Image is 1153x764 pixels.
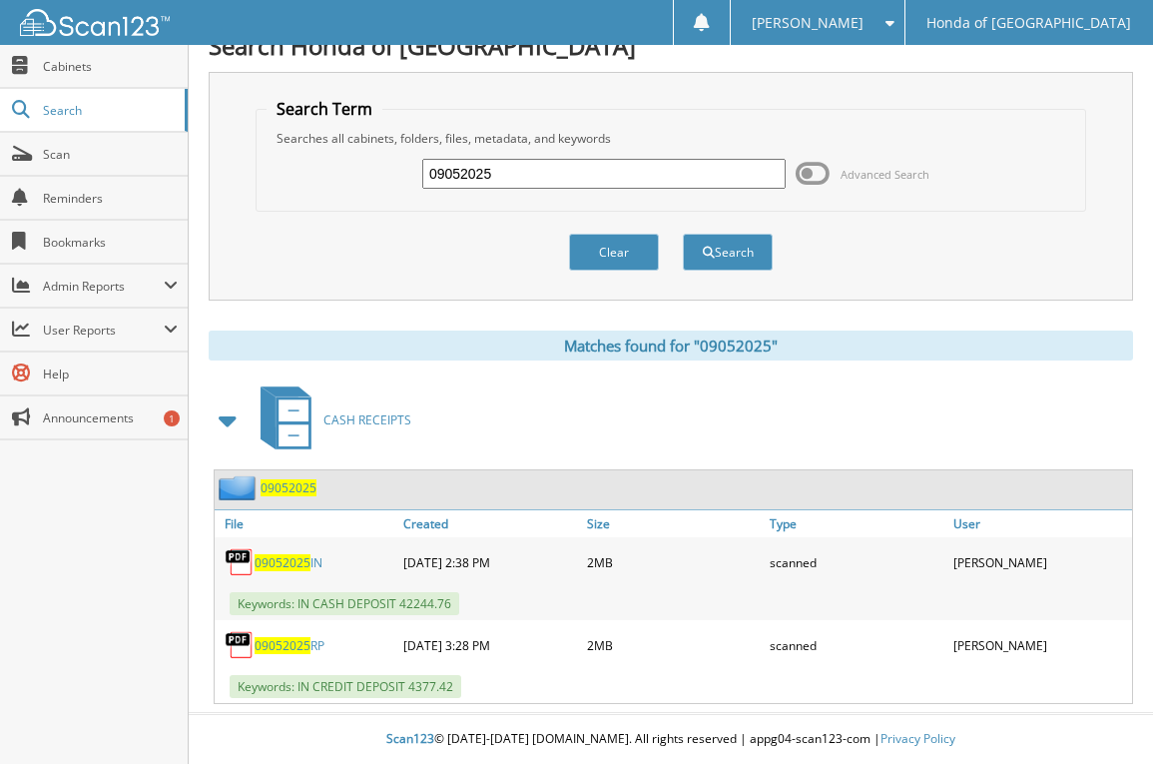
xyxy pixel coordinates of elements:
h1: Search Honda of [GEOGRAPHIC_DATA] [209,29,1133,62]
img: scan123-logo-white.svg [20,9,170,36]
a: 09052025 [261,479,316,496]
span: Honda of [GEOGRAPHIC_DATA] [926,17,1131,29]
span: 09052025 [255,637,310,654]
span: Scan123 [386,730,434,747]
a: User [948,510,1132,537]
span: Reminders [43,190,178,207]
span: Scan [43,146,178,163]
div: Searches all cabinets, folders, files, metadata, and keywords [267,130,1074,147]
span: Announcements [43,409,178,426]
div: © [DATE]-[DATE] [DOMAIN_NAME]. All rights reserved | appg04-scan123-com | [189,715,1153,764]
a: Type [765,510,948,537]
span: Advanced Search [841,167,929,182]
span: Keywords: IN CREDIT DEPOSIT 4377.42 [230,675,461,698]
div: Matches found for "09052025" [209,331,1133,361]
span: Bookmarks [43,234,178,251]
img: PDF.png [225,547,255,577]
span: CASH RECEIPTS [323,411,411,428]
span: Help [43,366,178,382]
a: Created [398,510,582,537]
span: Cabinets [43,58,178,75]
div: 2MB [582,625,766,665]
a: Privacy Policy [880,730,955,747]
span: Search [43,102,175,119]
a: File [215,510,398,537]
a: 09052025RP [255,637,324,654]
span: [PERSON_NAME] [752,17,864,29]
div: 1 [164,410,180,426]
img: PDF.png [225,630,255,660]
div: [DATE] 3:28 PM [398,625,582,665]
div: 2MB [582,542,766,582]
a: CASH RECEIPTS [249,381,411,459]
div: [PERSON_NAME] [948,625,1132,665]
div: scanned [765,542,948,582]
span: 09052025 [255,554,310,571]
span: Keywords: IN CASH DEPOSIT 42244.76 [230,592,459,615]
span: Admin Reports [43,278,164,295]
legend: Search Term [267,98,382,120]
span: User Reports [43,322,164,339]
img: folder2.png [219,475,261,500]
div: [PERSON_NAME] [948,542,1132,582]
a: 09052025IN [255,554,322,571]
a: Size [582,510,766,537]
div: scanned [765,625,948,665]
button: Clear [569,234,659,271]
div: [DATE] 2:38 PM [398,542,582,582]
button: Search [683,234,773,271]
